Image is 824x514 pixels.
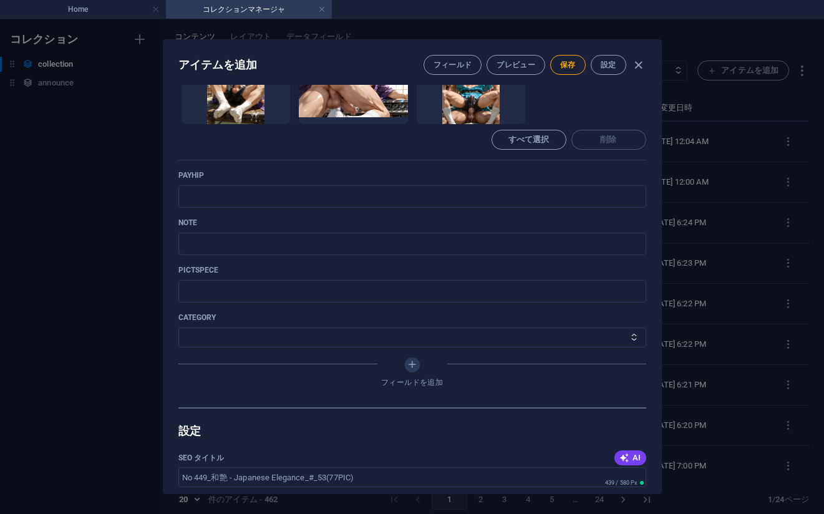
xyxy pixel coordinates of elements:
button: 保存 [550,55,586,75]
p: category [178,313,646,322]
button: プレビュー [487,55,545,75]
button: フィールド [424,55,482,75]
span: 検索結果内の計算されたピクセル長 [603,478,646,487]
span: 439 / 580 Px [605,480,637,486]
span: フィールド [434,60,472,70]
span: プレビュー [497,60,535,70]
label: 検索結果とブラウザタブのページタイトル [178,453,225,463]
h2: 設定 [178,424,646,439]
p: payhip [178,170,646,180]
h2: アイテムを追加 [178,57,258,72]
input: 検索結果とブラウザタブのページタイトル [178,467,646,487]
button: すべて選択 [492,130,566,150]
span: フィールドを追加 [381,377,443,387]
span: 保存 [560,60,576,70]
p: SEO タイトル [178,453,225,463]
span: すべて選択 [508,136,549,143]
span: 設定 [601,60,616,70]
p: note [178,218,646,228]
p: PictSpece [178,265,646,275]
button: 設定 [591,55,626,75]
h4: コレクションマネージャ [166,2,332,16]
button: AI [614,450,646,465]
span: AI [619,453,641,463]
button: フィールドを追加 [405,357,420,372]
